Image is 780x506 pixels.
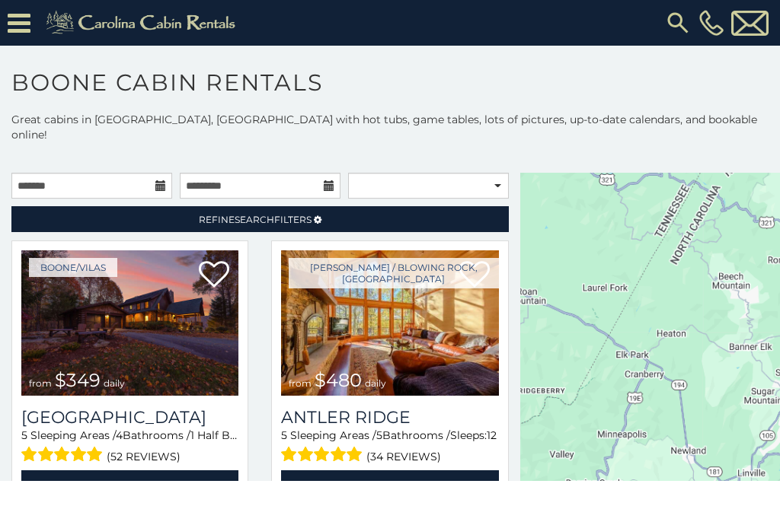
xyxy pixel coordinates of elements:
[487,428,497,442] span: 12
[281,428,287,442] span: 5
[11,206,509,232] a: RefineSearchFilters
[55,369,101,391] span: $349
[29,377,52,389] span: from
[376,428,382,442] span: 5
[21,470,238,501] a: View Property
[281,250,498,396] img: Antler Ridge
[235,214,274,225] span: Search
[29,258,117,277] a: Boone/Vilas
[199,259,229,291] a: Add to favorites
[281,250,498,396] a: Antler Ridge from $480 daily
[21,250,238,396] img: Diamond Creek Lodge
[289,258,498,288] a: [PERSON_NAME] / Blowing Rock, [GEOGRAPHIC_DATA]
[366,447,441,466] span: (34 reviews)
[107,447,181,466] span: (52 reviews)
[365,377,386,389] span: daily
[21,250,238,396] a: Diamond Creek Lodge from $349 daily
[289,377,312,389] span: from
[21,407,238,428] a: [GEOGRAPHIC_DATA]
[281,470,498,501] a: View Property
[116,428,123,442] span: 4
[21,428,27,442] span: 5
[199,214,312,225] span: Refine Filters
[21,407,238,428] h3: Diamond Creek Lodge
[21,428,238,466] div: Sleeping Areas / Bathrooms / Sleeps:
[281,428,498,466] div: Sleeping Areas / Bathrooms / Sleeps:
[281,407,498,428] a: Antler Ridge
[38,8,248,38] img: Khaki-logo.png
[104,377,125,389] span: daily
[664,9,692,37] img: search-regular.svg
[695,10,727,36] a: [PHONE_NUMBER]
[190,428,260,442] span: 1 Half Baths /
[315,369,362,391] span: $480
